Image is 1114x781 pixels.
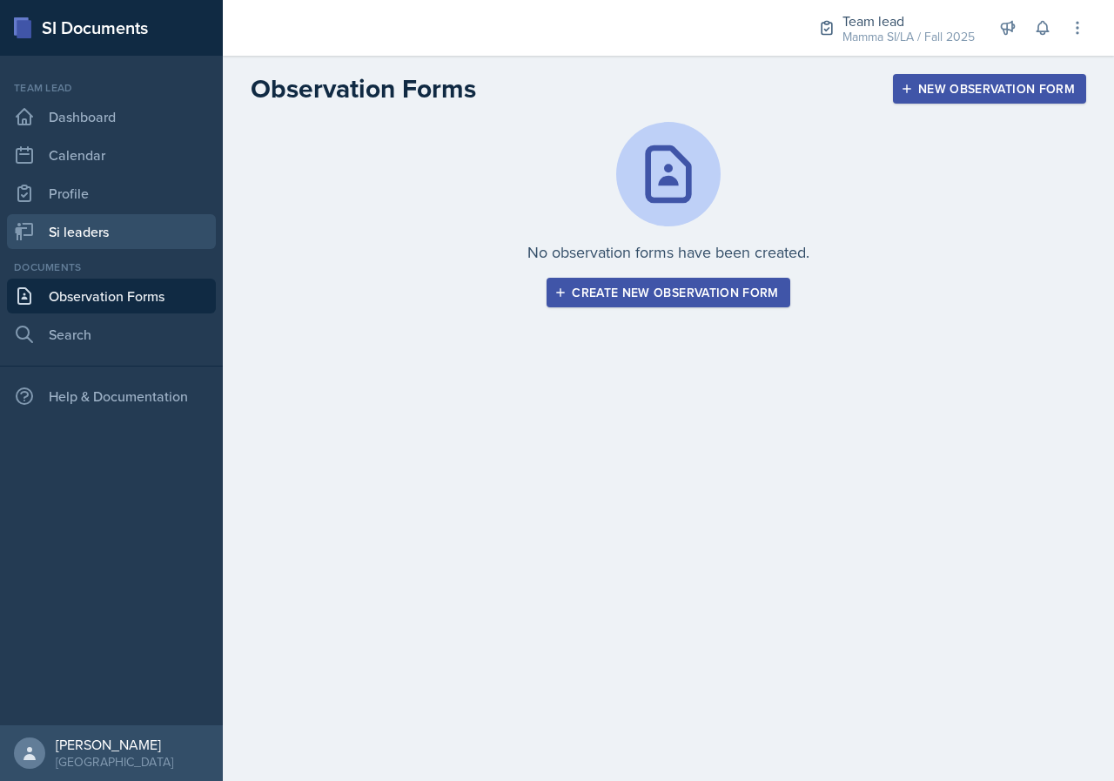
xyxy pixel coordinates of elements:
[7,279,216,313] a: Observation Forms
[56,753,173,771] div: [GEOGRAPHIC_DATA]
[527,240,809,264] p: No observation forms have been created.
[7,176,216,211] a: Profile
[7,259,216,275] div: Documents
[842,10,975,31] div: Team lead
[842,28,975,46] div: Mamma SI/LA / Fall 2025
[56,736,173,753] div: [PERSON_NAME]
[558,286,778,300] div: Create new observation form
[547,278,789,307] button: Create new observation form
[904,82,1075,96] div: New Observation Form
[7,80,216,96] div: Team lead
[7,214,216,249] a: Si leaders
[7,317,216,352] a: Search
[7,138,216,172] a: Calendar
[251,73,476,104] h2: Observation Forms
[7,379,216,414] div: Help & Documentation
[7,99,216,134] a: Dashboard
[893,74,1086,104] button: New Observation Form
